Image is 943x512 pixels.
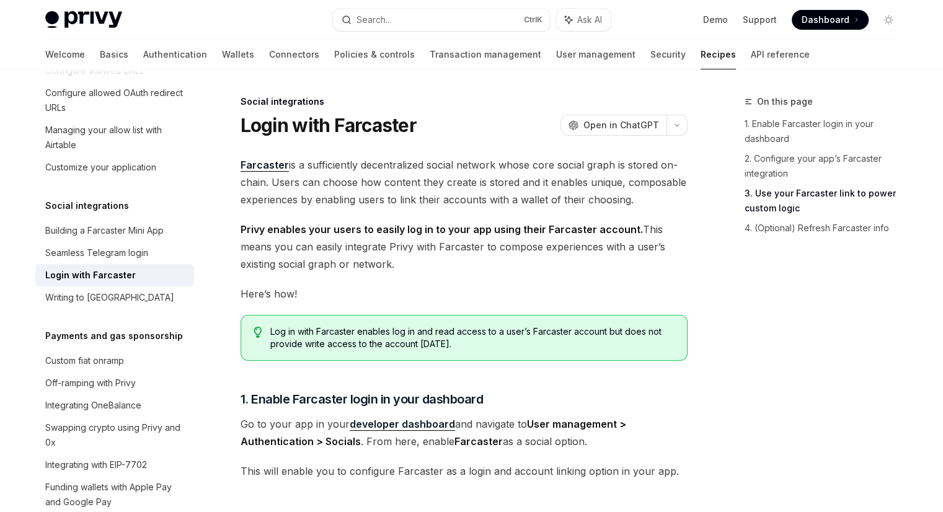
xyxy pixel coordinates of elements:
[577,14,602,26] span: Ask AI
[560,115,666,136] button: Open in ChatGPT
[879,10,898,30] button: Toggle dark mode
[241,415,688,450] span: Go to your app in your and navigate to . From here, enable as a social option.
[45,245,148,260] div: Seamless Telegram login
[454,435,503,448] strong: Farcaster
[45,376,136,391] div: Off-ramping with Privy
[270,325,674,350] span: Log in with Farcaster enables log in and read access to a user’s Farcaster account but does not p...
[45,123,187,152] div: Managing your allow list with Airtable
[430,40,541,69] a: Transaction management
[356,12,391,27] div: Search...
[45,40,85,69] a: Welcome
[241,156,688,208] span: is a sufficiently decentralized social network whose core social graph is stored on-chain. Users ...
[241,159,289,171] strong: Farcaster
[743,14,777,26] a: Support
[334,40,415,69] a: Policies & controls
[45,329,183,343] h5: Payments and gas sponsorship
[241,159,289,172] a: Farcaster
[269,40,319,69] a: Connectors
[35,219,194,242] a: Building a Farcaster Mini App
[35,372,194,394] a: Off-ramping with Privy
[35,242,194,264] a: Seamless Telegram login
[751,40,810,69] a: API reference
[35,156,194,179] a: Customize your application
[35,286,194,309] a: Writing to [GEOGRAPHIC_DATA]
[45,198,129,213] h5: Social integrations
[524,15,542,25] span: Ctrl K
[35,350,194,372] a: Custom fiat onramp
[703,14,728,26] a: Demo
[45,353,124,368] div: Custom fiat onramp
[45,268,136,283] div: Login with Farcaster
[45,290,174,305] div: Writing to [GEOGRAPHIC_DATA]
[35,454,194,476] a: Integrating with EIP-7702
[556,9,611,31] button: Ask AI
[241,95,688,108] div: Social integrations
[45,457,147,472] div: Integrating with EIP-7702
[241,285,688,302] span: Here’s how!
[745,114,908,149] a: 1. Enable Farcaster login in your dashboard
[254,327,262,338] svg: Tip
[35,119,194,156] a: Managing your allow list with Airtable
[35,394,194,417] a: Integrating OneBalance
[45,480,187,510] div: Funding wallets with Apple Pay and Google Pay
[45,160,156,175] div: Customize your application
[757,94,813,109] span: On this page
[583,119,659,131] span: Open in ChatGPT
[333,9,550,31] button: Search...CtrlK
[45,420,187,450] div: Swapping crypto using Privy and 0x
[35,264,194,286] a: Login with Farcaster
[241,391,484,408] span: 1. Enable Farcaster login in your dashboard
[241,114,417,136] h1: Login with Farcaster
[100,40,128,69] a: Basics
[745,218,908,238] a: 4. (Optional) Refresh Farcaster info
[650,40,686,69] a: Security
[241,462,688,480] span: This will enable you to configure Farcaster as a login and account linking option in your app.
[556,40,635,69] a: User management
[241,221,688,273] span: This means you can easily integrate Privy with Farcaster to compose experiences with a user’s exi...
[745,149,908,183] a: 2. Configure your app’s Farcaster integration
[143,40,207,69] a: Authentication
[35,82,194,119] a: Configure allowed OAuth redirect URLs
[802,14,849,26] span: Dashboard
[701,40,736,69] a: Recipes
[745,183,908,218] a: 3. Use your Farcaster link to power custom logic
[45,11,122,29] img: light logo
[35,417,194,454] a: Swapping crypto using Privy and 0x
[241,223,643,236] strong: Privy enables your users to easily log in to your app using their Farcaster account.
[45,223,164,238] div: Building a Farcaster Mini App
[350,418,455,431] a: developer dashboard
[45,86,187,115] div: Configure allowed OAuth redirect URLs
[222,40,254,69] a: Wallets
[792,10,869,30] a: Dashboard
[45,398,141,413] div: Integrating OneBalance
